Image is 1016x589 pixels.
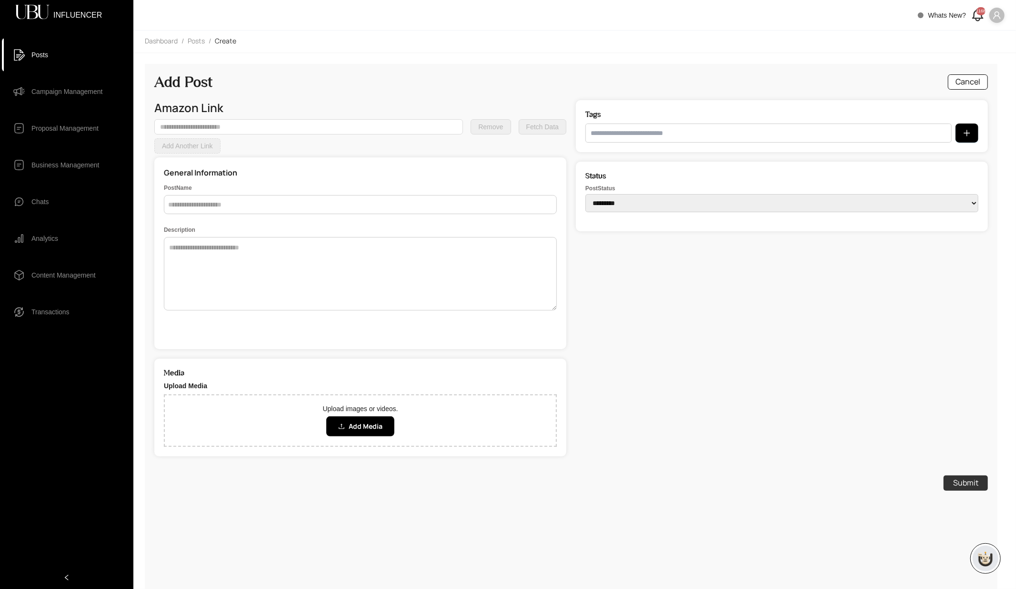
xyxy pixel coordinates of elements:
h2: Add Post [154,73,212,91]
span: Add Media [349,421,382,432]
label: Upload Media [164,382,557,390]
h2: Status [585,171,978,180]
span: Whats New? [928,11,966,19]
span: Dashboard [145,36,178,45]
span: Transactions [31,302,70,321]
label: Description [164,226,557,235]
button: Fetch Data [519,119,566,134]
span: Business Management [31,155,99,175]
p: Upload images or videos. [174,405,546,413]
h3: Amazon Link [154,100,566,115]
li: / [209,36,211,47]
h2: Media [164,368,557,377]
span: Submit [953,477,978,489]
button: Add Media [326,416,394,436]
div: 1168 [976,7,986,15]
label: Post Name [164,184,557,193]
button: Add Another Link [154,138,221,154]
span: Content Management [31,266,96,285]
span: Proposal Management [31,119,99,138]
button: Submit [944,475,988,491]
span: Cancel [956,76,980,88]
button: Remove [471,119,511,134]
span: user [993,11,1001,20]
span: Posts [31,45,48,64]
button: Cancel [948,74,988,90]
span: Campaign Management [31,82,102,101]
img: chatboticon-C4A3G2IU.png [976,549,995,568]
span: Create [215,36,236,45]
span: Chats [31,192,49,211]
span: left [63,574,70,581]
h2: General Information [164,167,557,179]
label: Post Status [585,185,978,192]
span: INFLUENCER [53,11,102,13]
a: Posts [186,36,207,47]
h2: Tags [585,110,978,119]
button: plus [956,124,978,143]
span: Analytics [31,229,58,248]
span: plus [963,129,971,137]
span: upload [338,423,345,430]
li: / [181,36,184,47]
